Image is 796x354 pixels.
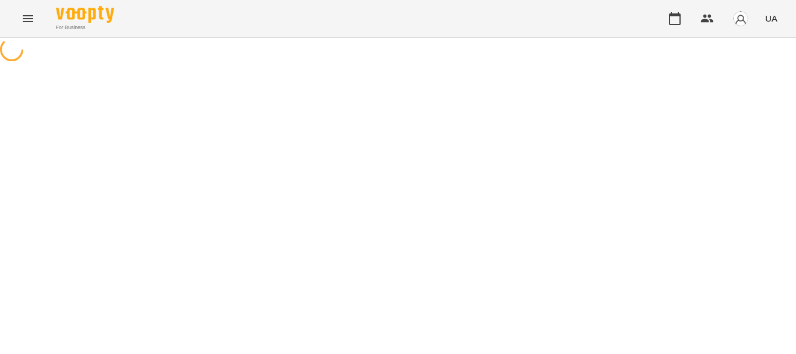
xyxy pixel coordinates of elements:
img: Voopty Logo [56,6,114,23]
span: UA [765,12,777,24]
button: UA [760,8,782,29]
img: avatar_s.png [732,10,749,27]
button: Menu [14,5,42,33]
span: For Business [56,24,114,31]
